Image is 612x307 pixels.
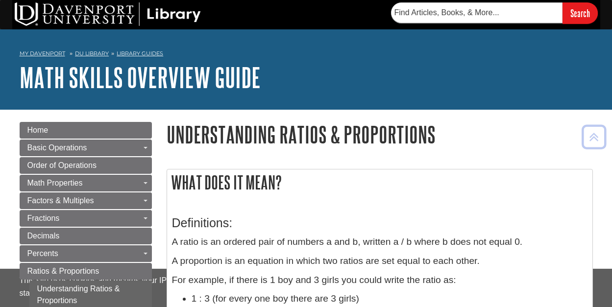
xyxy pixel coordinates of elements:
a: DU Library [75,50,109,57]
span: Ratios & Proportions [27,267,99,275]
form: Searches DU Library's articles, books, and more [391,2,598,24]
p: A ratio is an ordered pair of numbers a and b, written a / b where b does not equal 0. [172,235,588,249]
a: My Davenport [20,49,65,58]
input: Find Articles, Books, & More... [391,2,563,23]
img: DU Library [15,2,201,26]
span: Basic Operations [27,143,87,152]
a: Math Skills Overview Guide [20,62,261,93]
h3: Definitions: [172,216,588,230]
a: Ratios & Proportions [20,263,152,280]
span: Home [27,126,49,134]
a: Fractions [20,210,152,227]
a: Order of Operations [20,157,152,174]
li: 1 : 3 (for every one boy there are 3 girls) [192,292,588,306]
span: Percents [27,249,58,258]
p: For example, if there is 1 boy and 3 girls you could write the ratio as: [172,273,588,287]
a: Math Properties [20,175,152,191]
span: Fractions [27,214,60,222]
a: Back to Top [578,130,610,143]
a: Decimals [20,228,152,244]
h2: What does it mean? [167,169,592,195]
a: Percents [20,245,152,262]
span: Factors & Multiples [27,196,94,205]
a: Factors & Multiples [20,192,152,209]
span: Math Properties [27,179,83,187]
p: A proportion is an equation in which two ratios are set equal to each other. [172,254,588,268]
nav: breadcrumb [20,47,593,63]
a: Basic Operations [20,140,152,156]
a: Home [20,122,152,139]
input: Search [563,2,598,24]
span: Order of Operations [27,161,97,169]
span: Decimals [27,232,60,240]
h1: Understanding Ratios & Proportions [167,122,593,147]
a: Library Guides [117,50,163,57]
